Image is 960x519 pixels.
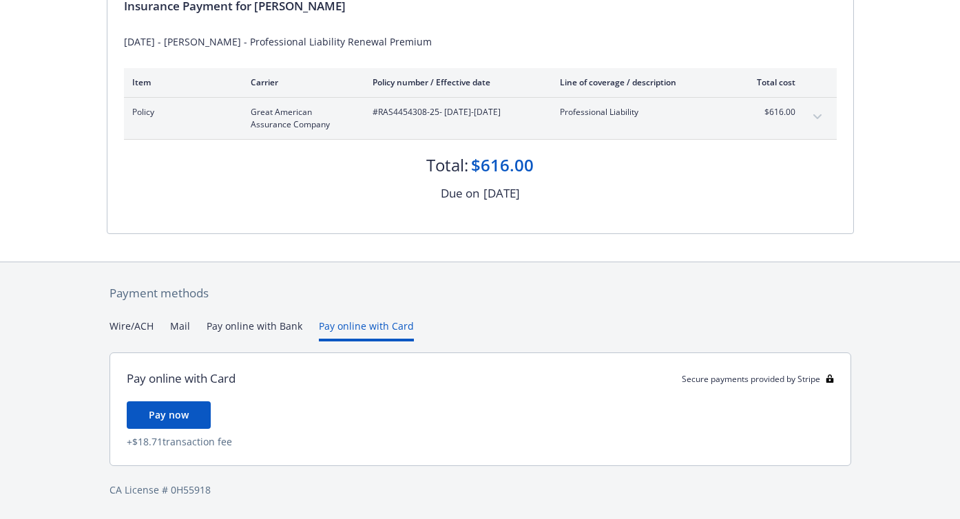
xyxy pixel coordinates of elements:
[127,434,834,449] div: + $18.71 transaction fee
[170,319,190,341] button: Mail
[124,98,837,139] div: PolicyGreat American Assurance Company#RAS4454308-25- [DATE]-[DATE]Professional Liability$616.00e...
[441,184,479,202] div: Due on
[124,34,837,49] div: [DATE] - [PERSON_NAME] - Professional Liability Renewal Premium
[744,106,795,118] span: $616.00
[426,153,468,177] div: Total:
[682,373,834,385] div: Secure payments provided by Stripe
[373,76,538,88] div: Policy number / Effective date
[109,284,851,302] div: Payment methods
[127,401,211,429] button: Pay now
[560,76,722,88] div: Line of coverage / description
[483,184,520,202] div: [DATE]
[251,76,351,88] div: Carrier
[109,483,851,497] div: CA License # 0H55918
[207,319,302,341] button: Pay online with Bank
[127,370,236,388] div: Pay online with Card
[471,153,534,177] div: $616.00
[560,106,722,118] span: Professional Liability
[319,319,414,341] button: Pay online with Card
[149,408,189,421] span: Pay now
[109,319,154,341] button: Wire/ACH
[132,76,229,88] div: Item
[251,106,351,131] span: Great American Assurance Company
[744,76,795,88] div: Total cost
[806,106,828,128] button: expand content
[132,106,229,118] span: Policy
[373,106,538,118] span: #RAS4454308-25 - [DATE]-[DATE]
